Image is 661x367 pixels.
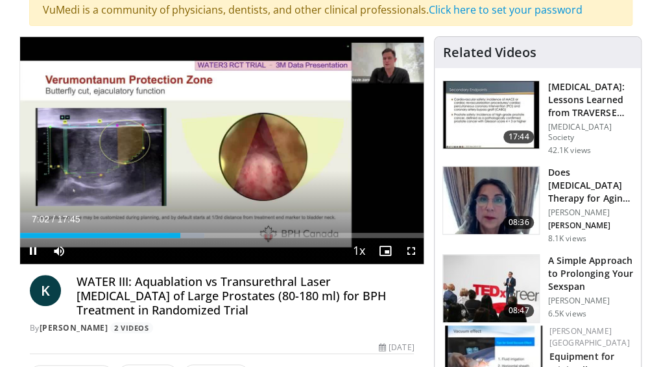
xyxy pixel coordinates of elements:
button: Fullscreen [398,238,424,264]
h3: [MEDICAL_DATA]: Lessons Learned from TRAVERSE 2024 [547,80,633,119]
img: c4bd4661-e278-4c34-863c-57c104f39734.150x105_q85_crop-smart_upscale.jpg [443,255,539,322]
h4: Related Videos [442,45,536,60]
div: Progress Bar [20,233,424,238]
img: 1317c62a-2f0d-4360-bee0-b1bff80fed3c.150x105_q85_crop-smart_upscale.jpg [443,81,539,148]
a: [PERSON_NAME] [40,322,108,333]
p: [PERSON_NAME] [547,220,633,231]
p: 8.1K views [547,233,586,244]
span: 7:02 [32,214,49,224]
img: 4d4bce34-7cbb-4531-8d0c-5308a71d9d6c.150x105_q85_crop-smart_upscale.jpg [443,167,539,234]
button: Pause [20,238,46,264]
video-js: Video Player [20,37,424,264]
div: [DATE] [379,342,414,353]
button: Playback Rate [346,238,372,264]
h3: A Simple Approach to Prolonging Your Sexspan [547,254,633,293]
span: 17:45 [57,214,80,224]
span: / [53,214,55,224]
a: 08:36 Does [MEDICAL_DATA] Therapy for Aging Men Really Work? Review of 43 St… [PERSON_NAME] [PERS... [442,166,633,244]
div: By [30,322,415,334]
p: [PERSON_NAME] [547,207,633,218]
p: 42.1K views [547,145,590,156]
h4: WATER III: Aquablation vs Transurethral Laser [MEDICAL_DATA] of Large Prostates (80-180 ml) for B... [77,275,415,317]
a: Click here to set your password [429,3,583,17]
span: 17:44 [503,130,535,143]
a: 2 Videos [110,322,153,333]
h3: Does [MEDICAL_DATA] Therapy for Aging Men Really Work? Review of 43 St… [547,166,633,205]
button: Mute [46,238,72,264]
span: 08:47 [503,304,535,317]
p: 6.5K views [547,309,586,319]
a: [PERSON_NAME] [GEOGRAPHIC_DATA] [549,326,629,348]
a: 08:47 A Simple Approach to Prolonging Your Sexspan [PERSON_NAME] 6.5K views [442,254,633,323]
span: 08:36 [503,216,535,229]
p: [MEDICAL_DATA] Society [547,122,633,143]
a: 17:44 [MEDICAL_DATA]: Lessons Learned from TRAVERSE 2024 [MEDICAL_DATA] Society 42.1K views [442,80,633,156]
a: K [30,275,61,306]
p: [PERSON_NAME] [547,296,633,306]
button: Enable picture-in-picture mode [372,238,398,264]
